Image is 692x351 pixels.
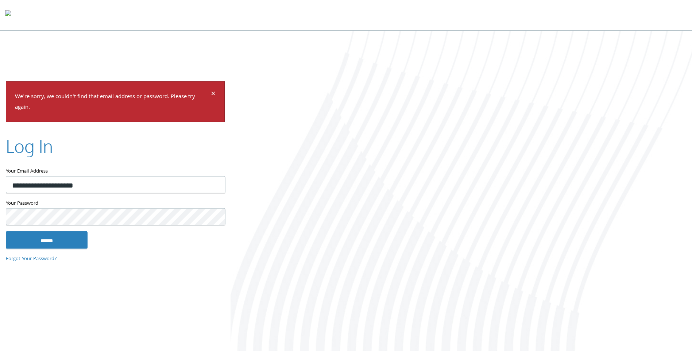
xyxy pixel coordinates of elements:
p: We're sorry, we couldn't find that email address or password. Please try again. [15,92,210,113]
label: Your Password [6,199,225,208]
img: todyl-logo-dark.svg [5,8,11,22]
a: Forgot Your Password? [6,255,57,263]
button: Dismiss alert [211,90,216,99]
h2: Log In [6,134,53,158]
span: × [211,88,216,102]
